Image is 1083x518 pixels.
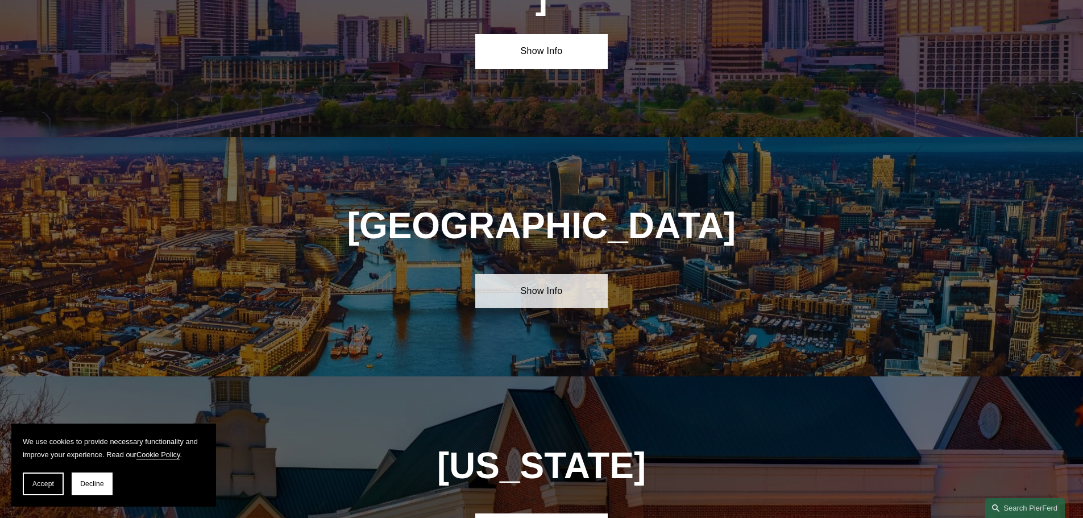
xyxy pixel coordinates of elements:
span: Accept [32,480,54,488]
button: Accept [23,473,64,495]
button: Decline [72,473,113,495]
a: Show Info [475,34,608,68]
section: Cookie banner [11,424,216,507]
span: Decline [80,480,104,488]
a: Search this site [985,498,1065,518]
p: We use cookies to provide necessary functionality and improve your experience. Read our . [23,435,205,461]
h1: [GEOGRAPHIC_DATA] [343,205,741,247]
h1: [US_STATE] [343,445,741,487]
a: Cookie Policy [136,450,180,459]
a: Show Info [475,274,608,308]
